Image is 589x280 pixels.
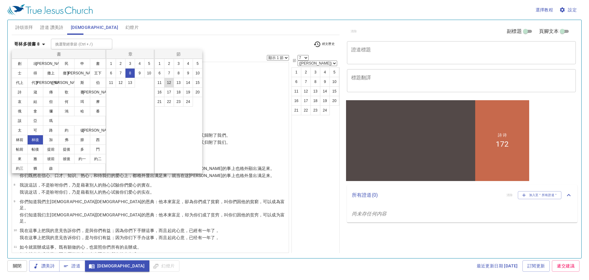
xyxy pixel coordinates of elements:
button: 歌 [59,87,75,97]
button: 19 [183,87,193,97]
button: 可 [27,125,43,135]
button: 4 [135,59,144,69]
button: 彼前 [43,154,59,164]
button: 伯 [90,78,106,88]
button: 8 [125,68,135,78]
button: 鴻 [59,106,75,116]
button: [PERSON_NAME] [59,78,75,88]
button: 2 [164,59,174,69]
button: 12 [164,78,174,88]
button: 10 [193,68,202,78]
button: 哀 [12,97,28,107]
button: 9 [183,68,193,78]
button: 賽 [74,87,90,97]
button: 雅 [27,154,43,164]
button: 16 [155,87,164,97]
button: 9 [135,68,144,78]
button: 10 [144,68,154,78]
button: 提後 [59,144,75,154]
button: 得 [27,68,43,78]
button: 11 [155,78,164,88]
button: 提前 [43,144,59,154]
button: 撒上 [43,68,59,78]
button: 士 [12,68,28,78]
button: 結 [27,97,43,107]
button: 路 [43,125,59,135]
button: 帖後 [27,144,43,154]
button: 約 [59,125,75,135]
button: 啟 [43,164,59,173]
button: 拿 [27,106,43,116]
li: 172 [151,41,164,50]
button: 彌 [43,106,59,116]
button: 摩 [90,97,106,107]
button: 1 [155,59,164,69]
button: 徒 [74,125,90,135]
button: 13 [125,78,135,88]
button: [PERSON_NAME] [90,87,106,97]
button: 5 [144,59,154,69]
button: 多 [74,144,90,154]
button: 何 [59,97,75,107]
button: 8 [174,68,183,78]
button: 太 [12,125,28,135]
button: [PERSON_NAME] [43,78,59,88]
button: 王下 [90,68,106,78]
button: 約二 [90,154,106,164]
button: 林後 [27,135,43,145]
button: 代下 [27,78,43,88]
button: 5 [193,59,202,69]
p: 章 [108,51,153,57]
button: 18 [174,87,183,97]
button: 11 [106,78,116,88]
button: 弗 [59,135,75,145]
button: [PERSON_NAME] [43,59,59,69]
button: 12 [116,78,125,88]
button: 約一 [74,154,90,164]
button: 6 [155,68,164,78]
button: 林前 [12,135,28,145]
button: 17 [164,87,174,97]
button: 彼後 [59,154,75,164]
button: 14 [183,78,193,88]
p: 節 [156,51,201,57]
button: 6 [106,68,116,78]
button: 撒下 [59,68,75,78]
button: 亞 [27,116,43,126]
button: 該 [12,116,28,126]
button: 帖前 [12,144,28,154]
button: 20 [193,87,202,97]
button: 瑪 [43,116,59,126]
button: 申 [74,59,90,69]
button: 詩 [12,87,28,97]
button: 箴 [27,87,43,97]
button: 書 [90,59,106,69]
button: 7 [116,68,125,78]
button: 猶 [27,164,43,173]
button: 出 [27,59,43,69]
button: 2 [116,59,125,69]
button: 3 [125,59,135,69]
button: 門 [90,144,106,154]
button: 西 [90,135,106,145]
button: [PERSON_NAME] [74,68,90,78]
button: 加 [43,135,59,145]
button: 4 [183,59,193,69]
button: 腓 [74,135,90,145]
button: 21 [155,97,164,107]
button: 15 [193,78,202,88]
button: 23 [174,97,183,107]
button: [PERSON_NAME] [90,125,106,135]
p: 書 [13,51,105,57]
button: 13 [174,78,183,88]
button: 1 [106,59,116,69]
button: 來 [12,154,28,164]
button: 傳 [43,87,59,97]
button: 斯 [74,78,90,88]
button: 22 [164,97,174,107]
button: 3 [174,59,183,69]
button: 代上 [12,78,28,88]
button: 俄 [12,106,28,116]
button: 但 [43,97,59,107]
button: 7 [164,68,174,78]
